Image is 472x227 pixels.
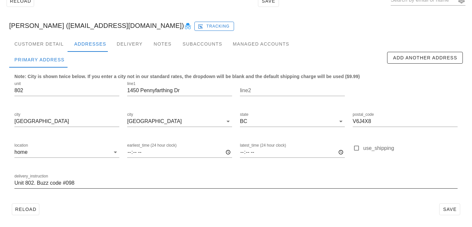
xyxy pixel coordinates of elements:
[194,20,234,31] a: Tracking
[14,81,21,86] label: unit
[14,174,48,179] label: delivery_instruction
[14,143,28,148] label: location
[127,81,135,86] label: line1
[363,145,458,152] label: use_shipping
[15,207,36,212] span: Reload
[12,203,39,215] button: Reload
[199,23,230,29] span: Tracking
[9,36,69,52] div: Customer Detail
[14,147,119,157] div: locationhome
[127,112,133,117] label: city
[439,203,460,215] button: Save
[387,52,463,64] button: Add Another Address
[240,118,247,124] div: BC
[14,149,28,155] div: home
[240,112,248,117] label: state
[442,207,457,212] span: Save
[177,36,227,52] div: Subaccounts
[111,36,148,52] div: Delivery
[194,22,234,31] button: Tracking
[14,74,360,79] b: Note: City is shown twice below. If you enter a city not in our standard rates, the dropdown will...
[69,36,111,52] div: Addresses
[9,52,70,68] div: Primary Address
[240,143,286,148] label: latest_time (24 hour clock)
[127,118,182,124] div: [GEOGRAPHIC_DATA]
[14,112,20,117] label: city
[393,55,457,60] span: Add Another Address
[148,36,177,52] div: Notes
[227,36,294,52] div: Managed Accounts
[353,112,374,117] label: postal_code
[4,15,468,36] div: [PERSON_NAME] ([EMAIL_ADDRESS][DOMAIN_NAME])
[240,116,345,127] div: stateBC
[127,143,177,148] label: earliest_time (24 hour clock)
[127,116,232,127] div: city[GEOGRAPHIC_DATA]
